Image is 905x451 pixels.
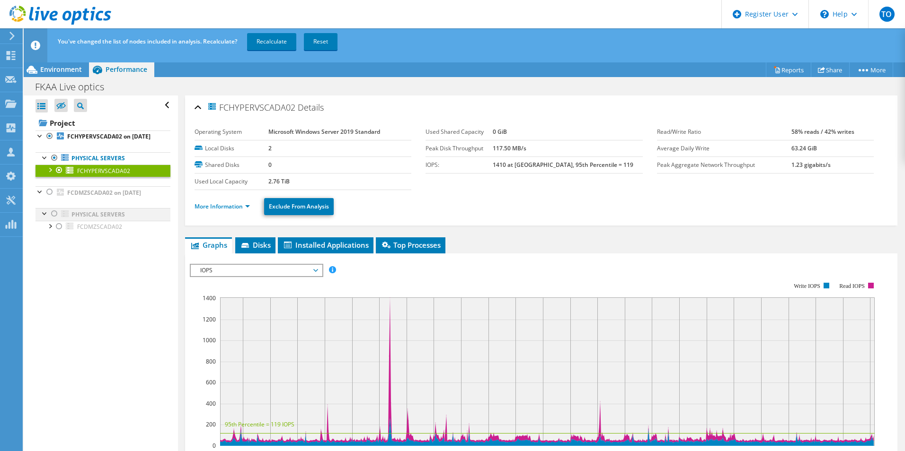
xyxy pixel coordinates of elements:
[35,115,170,130] a: Project
[206,420,216,428] text: 200
[426,127,493,137] label: Used Shared Capacity
[268,128,380,136] b: Microsoft Windows Server 2019 Standard
[493,144,526,152] b: 117.50 MB/s
[195,265,317,276] span: IOPS
[35,165,170,177] a: FCHYPERVSCADA02
[268,161,272,169] b: 0
[190,240,227,250] span: Graphs
[206,357,216,365] text: 800
[657,127,791,137] label: Read/Write Ratio
[240,240,271,250] span: Disks
[791,128,854,136] b: 58% reads / 42% writes
[195,127,268,137] label: Operating System
[203,294,216,302] text: 1400
[195,202,250,210] a: More Information
[264,198,334,215] a: Exclude From Analysis
[849,62,893,77] a: More
[35,152,170,165] a: Physical Servers
[225,420,294,428] text: 95th Percentile = 119 IOPS
[657,144,791,153] label: Average Daily Write
[381,240,441,250] span: Top Processes
[426,160,493,170] label: IOPS:
[426,144,493,153] label: Peak Disk Throughput
[493,161,633,169] b: 1410 at [GEOGRAPHIC_DATA], 95th Percentile = 119
[268,177,290,185] b: 2.76 TiB
[213,442,216,450] text: 0
[203,315,216,323] text: 1200
[40,65,82,74] span: Environment
[35,186,170,199] a: FCDMZSCADA02 on [DATE]
[67,132,151,140] b: FCHYPERVSCADA02 on [DATE]
[195,177,268,186] label: Used Local Capacity
[283,240,369,250] span: Installed Applications
[839,283,865,289] text: Read IOPS
[298,102,324,113] span: Details
[766,62,811,77] a: Reports
[67,189,141,197] b: FCDMZSCADA02 on [DATE]
[35,130,170,143] a: FCHYPERVSCADA02 on [DATE]
[247,33,296,50] a: Recalculate
[58,37,237,45] span: You've changed the list of nodes included in analysis. Recalculate?
[203,336,216,344] text: 1000
[304,33,337,50] a: Reset
[493,128,507,136] b: 0 GiB
[35,208,170,220] a: Physical Servers
[31,82,119,92] h1: FKAA Live optics
[206,378,216,386] text: 600
[794,283,820,289] text: Write IOPS
[35,221,170,233] a: FCDMZSCADA02
[791,161,831,169] b: 1.23 gigabits/s
[195,160,268,170] label: Shared Disks
[195,144,268,153] label: Local Disks
[77,167,130,175] span: FCHYPERVSCADA02
[820,10,829,18] svg: \n
[879,7,895,22] span: TO
[207,102,295,113] span: FCHYPERVSCADA02
[811,62,850,77] a: Share
[657,160,791,170] label: Peak Aggregate Network Throughput
[106,65,147,74] span: Performance
[206,399,216,408] text: 400
[268,144,272,152] b: 2
[77,223,122,231] span: FCDMZSCADA02
[791,144,817,152] b: 63.24 GiB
